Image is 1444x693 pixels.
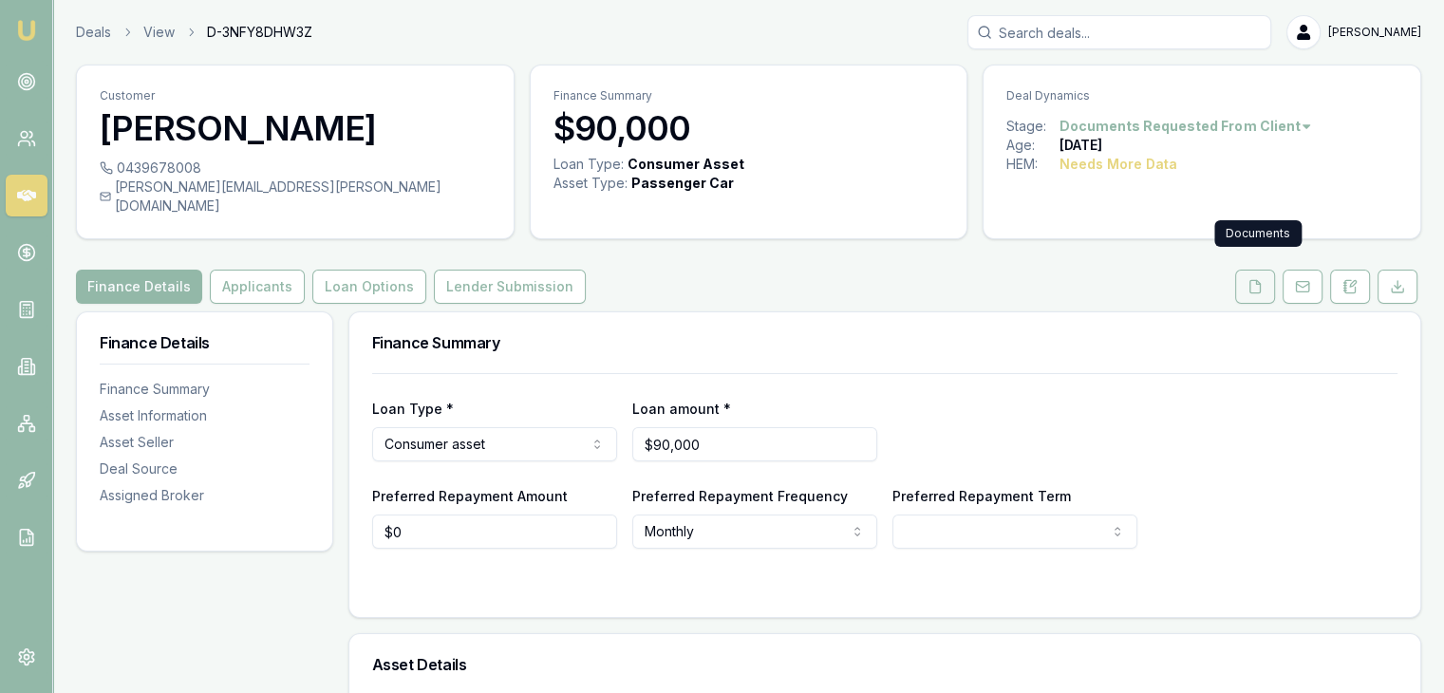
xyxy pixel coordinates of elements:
[553,109,945,147] h3: $90,000
[207,23,312,42] span: D-3NFY8DHW3Z
[1328,25,1421,40] span: [PERSON_NAME]
[76,270,202,304] button: Finance Details
[100,459,309,478] div: Deal Source
[632,401,731,417] label: Loan amount *
[430,270,590,304] a: Lender Submission
[372,401,454,417] label: Loan Type *
[15,19,38,42] img: emu-icon-u.png
[1006,117,1060,136] div: Stage:
[143,23,175,42] a: View
[628,155,744,174] div: Consumer Asset
[372,657,1397,672] h3: Asset Details
[1006,136,1060,155] div: Age:
[76,23,312,42] nav: breadcrumb
[372,335,1397,350] h3: Finance Summary
[434,270,586,304] button: Lender Submission
[210,270,305,304] button: Applicants
[892,488,1071,504] label: Preferred Repayment Term
[100,433,309,452] div: Asset Seller
[100,335,309,350] h3: Finance Details
[372,515,617,549] input: $
[309,270,430,304] a: Loan Options
[1214,220,1302,247] div: Documents
[76,23,111,42] a: Deals
[1060,117,1313,136] button: Documents Requested From Client
[967,15,1271,49] input: Search deals
[100,380,309,399] div: Finance Summary
[1060,155,1177,174] div: Needs More Data
[76,270,206,304] a: Finance Details
[100,159,491,178] div: 0439678008
[206,270,309,304] a: Applicants
[100,486,309,505] div: Assigned Broker
[631,174,734,193] div: Passenger Car
[632,488,848,504] label: Preferred Repayment Frequency
[100,178,491,215] div: [PERSON_NAME][EMAIL_ADDRESS][PERSON_NAME][DOMAIN_NAME]
[632,427,877,461] input: $
[1006,155,1060,174] div: HEM:
[100,109,491,147] h3: [PERSON_NAME]
[100,406,309,425] div: Asset Information
[553,88,945,103] p: Finance Summary
[372,488,568,504] label: Preferred Repayment Amount
[1060,136,1102,155] div: [DATE]
[553,174,628,193] div: Asset Type :
[312,270,426,304] button: Loan Options
[1006,88,1397,103] p: Deal Dynamics
[553,155,624,174] div: Loan Type:
[100,88,491,103] p: Customer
